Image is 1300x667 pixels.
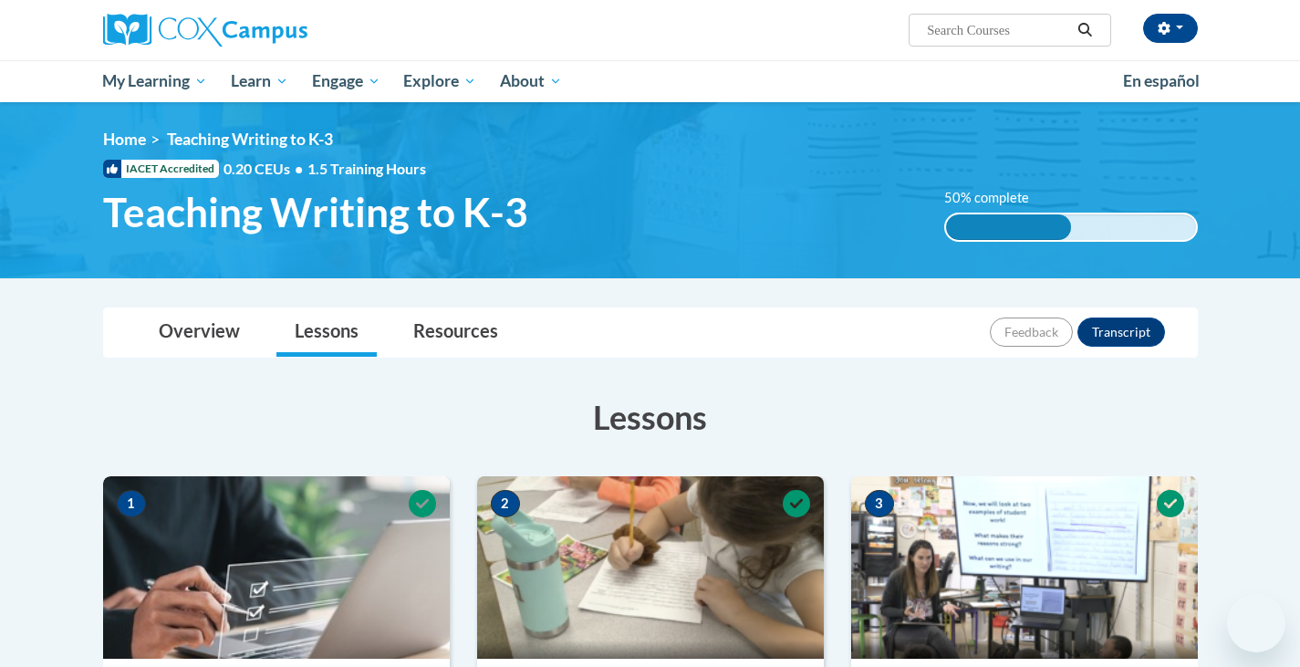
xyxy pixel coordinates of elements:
[76,60,1225,102] div: Main menu
[395,308,516,357] a: Resources
[224,159,307,179] span: 0.20 CEUs
[1077,318,1165,347] button: Transcript
[300,60,392,102] a: Engage
[500,70,562,92] span: About
[219,60,300,102] a: Learn
[946,214,1071,240] div: 50% complete
[167,130,333,149] span: Teaching Writing to K-3
[491,490,520,517] span: 2
[403,70,476,92] span: Explore
[1227,594,1285,652] iframe: Button to launch messaging window
[944,188,1049,208] label: 50% complete
[488,60,574,102] a: About
[103,476,450,659] img: Course Image
[103,14,307,47] img: Cox Campus
[477,476,824,659] img: Course Image
[103,14,450,47] a: Cox Campus
[312,70,380,92] span: Engage
[990,318,1073,347] button: Feedback
[117,490,146,517] span: 1
[103,160,219,178] span: IACET Accredited
[1143,14,1198,43] button: Account Settings
[103,130,146,149] a: Home
[307,160,426,177] span: 1.5 Training Hours
[925,19,1071,41] input: Search Courses
[140,308,258,357] a: Overview
[391,60,488,102] a: Explore
[851,476,1198,659] img: Course Image
[276,308,377,357] a: Lessons
[103,188,528,236] span: Teaching Writing to K-3
[295,160,303,177] span: •
[103,394,1198,440] h3: Lessons
[1071,19,1098,41] button: Search
[865,490,894,517] span: 3
[1111,62,1212,100] a: En español
[102,70,207,92] span: My Learning
[231,70,288,92] span: Learn
[1123,71,1200,90] span: En español
[91,60,220,102] a: My Learning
